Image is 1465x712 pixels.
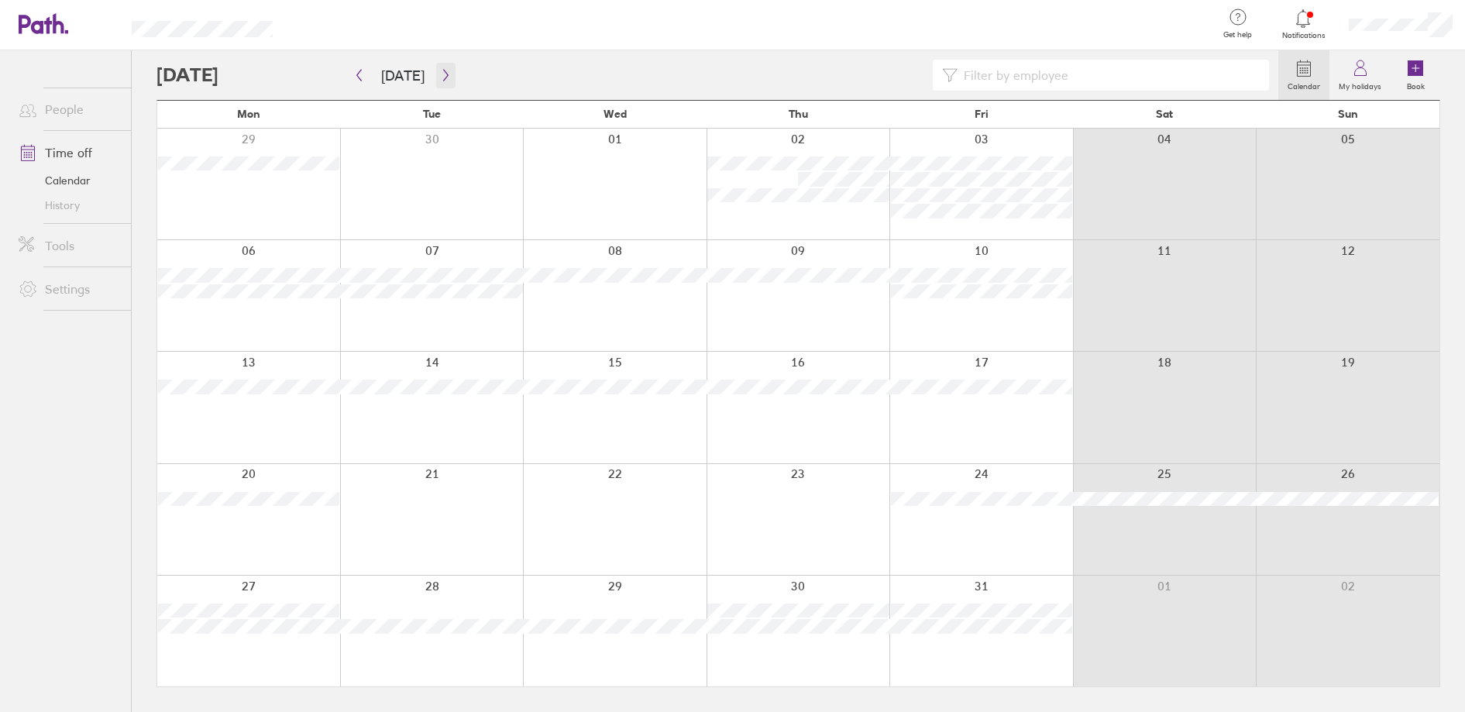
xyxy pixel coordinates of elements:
label: Calendar [1278,77,1329,91]
a: Time off [6,137,131,168]
span: Sat [1156,108,1173,120]
a: Tools [6,230,131,261]
a: Settings [6,273,131,304]
a: Notifications [1278,8,1329,40]
span: Get help [1212,30,1263,40]
span: Thu [789,108,808,120]
a: People [6,94,131,125]
span: Tue [423,108,441,120]
a: My holidays [1329,50,1391,100]
span: Fri [975,108,989,120]
span: Notifications [1278,31,1329,40]
span: Sun [1338,108,1358,120]
a: Calendar [1278,50,1329,100]
span: Wed [604,108,627,120]
a: History [6,193,131,218]
label: Book [1398,77,1434,91]
input: Filter by employee [958,60,1260,90]
a: Book [1391,50,1440,100]
button: [DATE] [369,63,437,88]
span: Mon [237,108,260,120]
a: Calendar [6,168,131,193]
label: My holidays [1329,77,1391,91]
